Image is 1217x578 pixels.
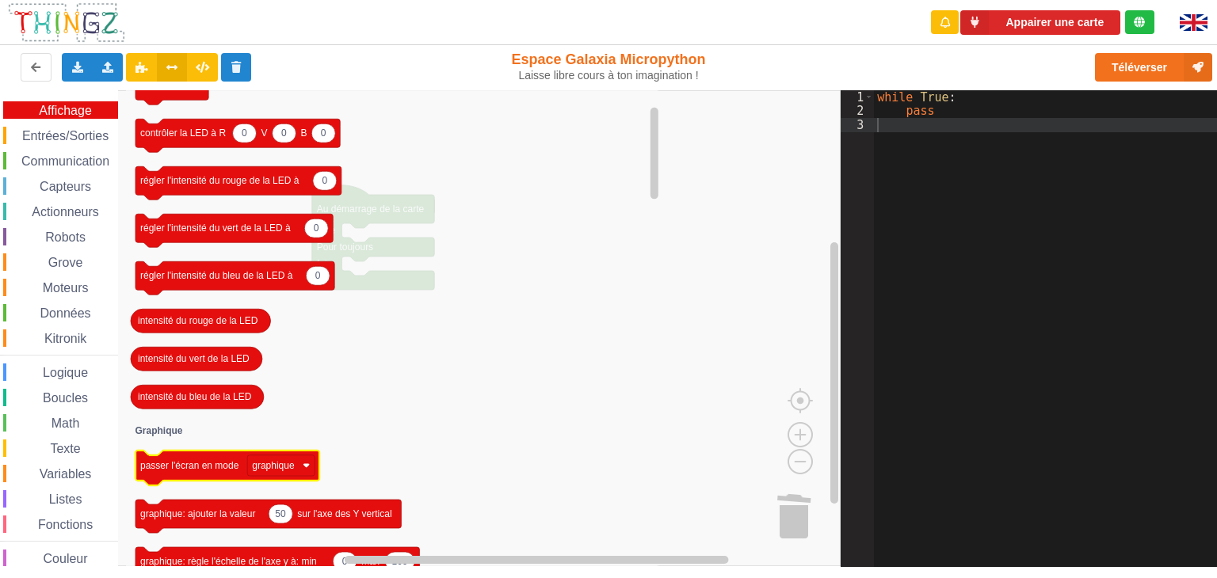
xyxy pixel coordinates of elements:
[20,129,111,143] span: Entrées/Sorties
[38,306,93,320] span: Données
[960,10,1120,35] button: Appairer une carte
[321,127,326,139] text: 0
[242,127,247,139] text: 0
[42,332,89,345] span: Kitronik
[43,230,88,244] span: Robots
[297,508,391,519] text: sur l'axe des Y vertical
[275,508,286,519] text: 50
[138,353,250,364] text: intensité du vert de la LED
[135,425,183,436] text: Graphique
[41,552,90,565] span: Couleur
[140,460,239,471] text: passer l'écran en mode
[841,90,874,105] div: 1
[46,256,86,269] span: Grove
[40,391,90,405] span: Boucles
[47,492,85,506] span: Listes
[505,51,713,82] div: Espace Galaxia Micropython
[37,180,93,193] span: Capteurs
[252,460,295,471] text: graphique
[19,154,112,168] span: Communication
[1125,10,1154,34] div: Tu es connecté au serveur de création de Thingz
[315,270,321,281] text: 0
[1095,53,1212,82] button: Téléverser
[1180,14,1207,31] img: gb.png
[140,270,293,281] text: régler l'intensité du bleu de la LED à
[140,127,226,139] text: contrôler la LED à R
[36,104,93,117] span: Affichage
[140,175,299,186] text: régler l'intensité du rouge de la LED à
[140,222,291,234] text: régler l'intensité du vert de la LED à
[140,80,200,91] text: effacer l'écran
[7,2,126,44] img: thingz_logo.png
[261,127,268,139] text: V
[138,391,252,402] text: intensité du bleu de la LED
[314,222,319,234] text: 0
[29,205,101,219] span: Actionneurs
[322,175,327,186] text: 0
[841,118,874,132] div: 3
[37,467,94,481] span: Variables
[505,69,713,82] div: Laisse libre cours à ton imagination !
[36,518,95,531] span: Fonctions
[138,315,258,326] text: intensité du rouge de la LED
[841,104,874,118] div: 2
[301,127,307,139] text: B
[40,281,91,295] span: Moteurs
[40,366,90,379] span: Logique
[281,127,287,139] text: 0
[48,442,82,455] span: Texte
[140,508,255,519] text: graphique: ajouter la valeur
[49,416,82,430] span: Math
